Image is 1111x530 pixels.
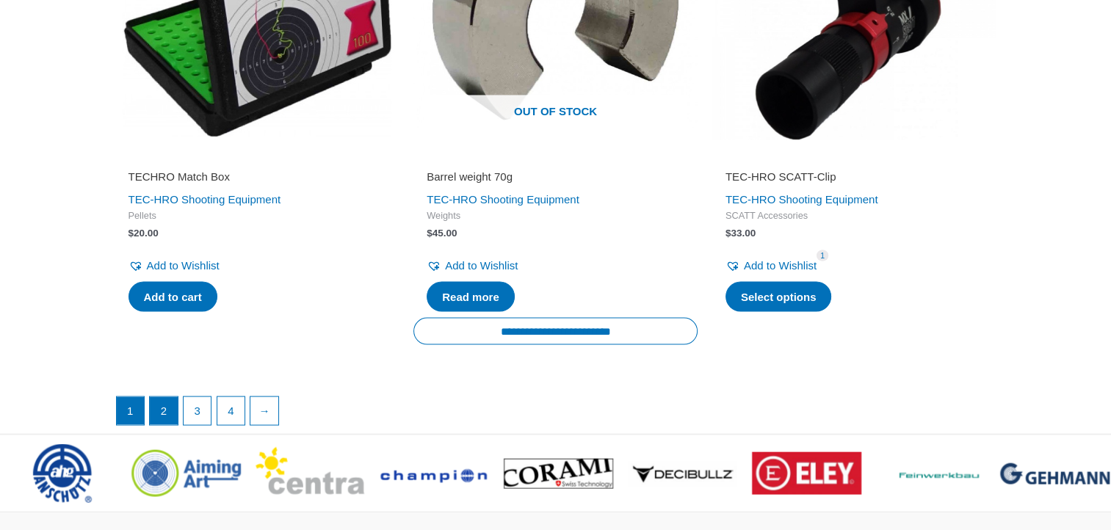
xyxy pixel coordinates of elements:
bdi: 33.00 [725,227,756,238]
bdi: 45.00 [427,227,457,238]
span: Add to Wishlist [147,258,220,271]
a: Add to Wishlist [129,255,220,275]
iframe: Customer reviews powered by Trustpilot [129,148,386,166]
span: Page 1 [117,396,145,424]
a: Add to cart: “TECHRO Match Box” [129,281,217,312]
nav: Product Pagination [115,396,996,432]
a: Add to Wishlist [427,255,518,275]
h2: TEC-HRO SCATT-Clip [725,169,983,184]
span: $ [427,227,433,238]
bdi: 20.00 [129,227,159,238]
a: Page 2 [150,396,178,424]
span: Weights [427,209,684,222]
span: $ [129,227,134,238]
span: $ [725,227,731,238]
span: Add to Wishlist [445,258,518,271]
a: TEC-HRO Shooting Equipment [725,192,878,205]
iframe: Customer reviews powered by Trustpilot [427,148,684,166]
a: TEC-HRO Shooting Equipment [427,192,579,205]
h2: TECHRO Match Box [129,169,386,184]
span: 1 [817,250,828,261]
iframe: Customer reviews powered by Trustpilot [725,148,983,166]
a: Page 4 [217,396,245,424]
a: Select options for “TEC-HRO SCATT-Clip” [725,281,832,312]
img: brand logo [752,451,861,494]
span: Out of stock [424,95,687,128]
span: Add to Wishlist [744,258,817,271]
a: Page 3 [184,396,211,424]
h2: Barrel weight 70g [427,169,684,184]
a: Add to Wishlist [725,255,817,275]
span: SCATT Accessories [725,209,983,222]
a: Read more about “Barrel weight 70g” [427,281,515,312]
a: TEC-HRO SCATT-Clip [725,169,983,189]
a: TECHRO Match Box [129,169,386,189]
a: → [250,396,278,424]
a: TEC-HRO Shooting Equipment [129,192,281,205]
span: Pellets [129,209,386,222]
a: Barrel weight 70g [427,169,684,189]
